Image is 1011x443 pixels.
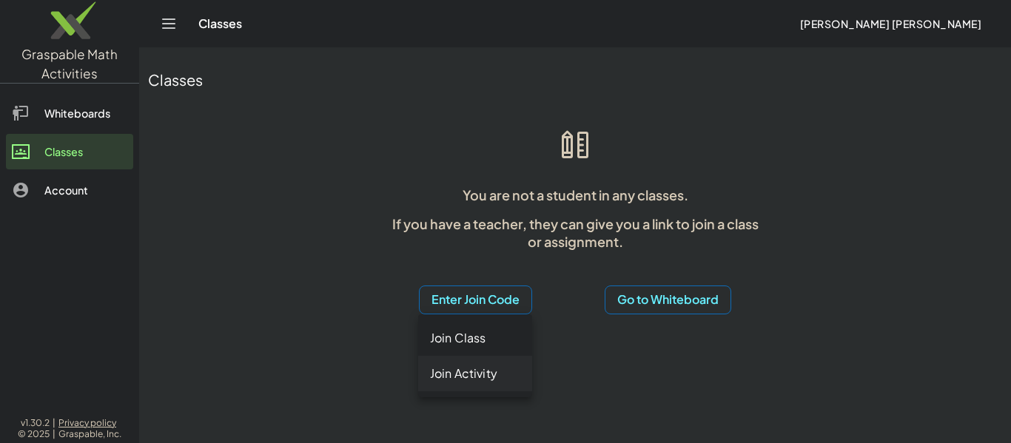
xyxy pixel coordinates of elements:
button: [PERSON_NAME] [PERSON_NAME] [787,10,993,37]
a: Whiteboards [6,95,133,131]
span: © 2025 [18,428,50,440]
a: Privacy policy [58,417,121,429]
span: v1.30.2 [21,417,50,429]
span: Graspable Math Activities [21,46,118,81]
div: Classes [44,143,127,160]
span: Graspable, Inc. [58,428,121,440]
div: Join Class [430,329,520,347]
a: Classes [6,134,133,169]
div: Join Activity [430,365,520,382]
a: Account [6,172,133,208]
span: | [53,417,56,429]
span: [PERSON_NAME] [PERSON_NAME] [799,17,981,30]
button: Go to Whiteboard [605,285,731,314]
div: Whiteboards [44,104,127,122]
p: If you have a teacher, they can give you a link to join a class or assignment. [386,215,765,250]
p: You are not a student in any classes. [386,186,765,203]
button: Toggle navigation [157,12,181,35]
button: Enter Join Code [419,285,532,314]
div: Account [44,181,127,199]
span: | [53,428,56,440]
div: Classes [148,70,1002,90]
